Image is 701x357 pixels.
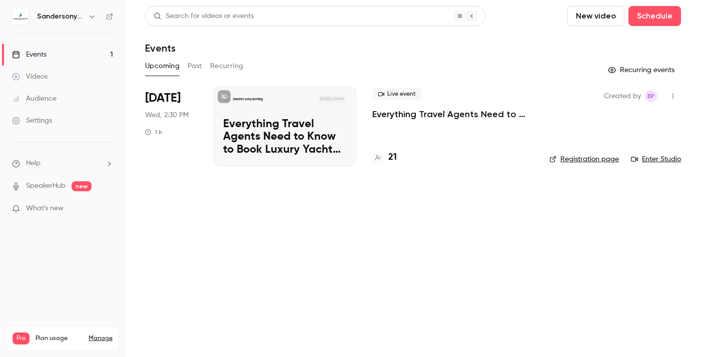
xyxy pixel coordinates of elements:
[145,86,198,166] div: Sep 24 Wed, 2:30 PM (America/New York)
[72,181,92,191] span: new
[647,90,654,102] span: ep
[214,86,356,166] a: Everything Travel Agents Need to Know to Book Luxury Yacht Charters with ConfidenceSandersonyacht...
[188,58,202,74] button: Past
[604,90,641,102] span: Created by
[12,94,57,104] div: Audience
[210,58,244,74] button: Recurring
[12,116,52,126] div: Settings
[101,204,113,213] iframe: Noticeable Trigger
[26,203,64,214] span: What's new
[388,151,397,164] h4: 21
[317,96,346,103] span: [DATE] 2:30 PM
[549,154,619,164] a: Registration page
[145,90,181,106] span: [DATE]
[145,128,162,136] div: 1 h
[372,151,397,164] a: 21
[26,181,66,191] a: SpeakerHub
[89,334,113,342] a: Manage
[13,332,30,344] span: Pro
[12,158,113,169] li: help-dropdown-opener
[36,334,83,342] span: Plan usage
[372,108,533,120] a: Everything Travel Agents Need to Know to Book Luxury Yacht Charters with Confidence
[567,6,624,26] button: New video
[631,154,681,164] a: Enter Studio
[372,88,422,100] span: Live event
[603,62,681,78] button: Recurring events
[154,11,254,22] div: Search for videos or events
[12,50,47,60] div: Events
[223,118,347,157] p: Everything Travel Agents Need to Know to Book Luxury Yacht Charters with Confidence
[145,42,176,54] h1: Events
[13,9,29,25] img: Sandersonyachting
[37,12,84,22] h6: Sandersonyachting
[628,6,681,26] button: Schedule
[12,72,48,82] div: Videos
[233,97,263,102] p: Sandersonyachting
[26,158,41,169] span: Help
[145,58,180,74] button: Upcoming
[145,110,189,120] span: Wed, 2:30 PM
[645,90,657,102] span: erin pavane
